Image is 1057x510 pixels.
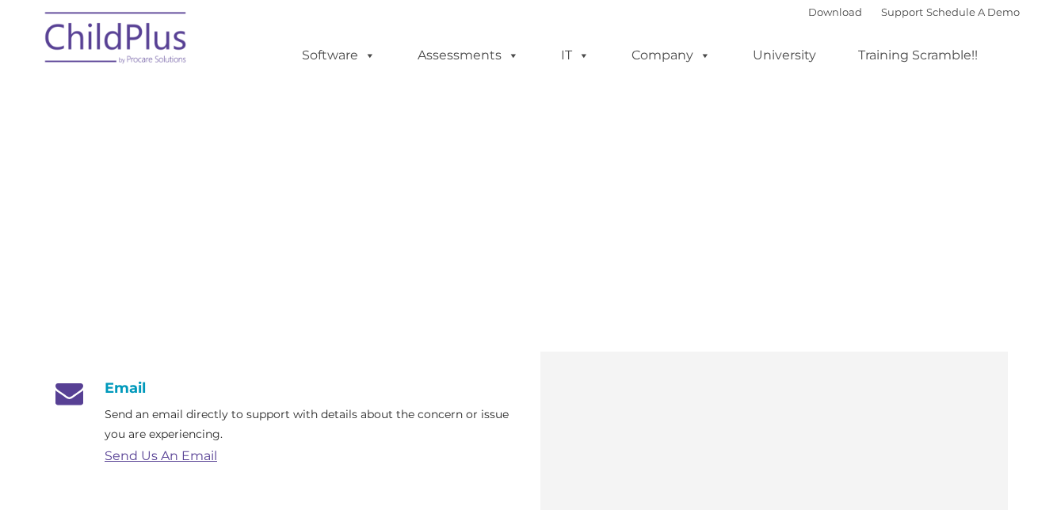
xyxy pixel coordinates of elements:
a: Training Scramble!! [842,40,994,71]
a: Software [286,40,391,71]
a: University [737,40,832,71]
a: Support [881,6,923,18]
p: Send an email directly to support with details about the concern or issue you are experiencing. [105,405,517,444]
font: | [808,6,1020,18]
a: Download [808,6,862,18]
a: Assessments [402,40,535,71]
a: Company [616,40,727,71]
img: ChildPlus by Procare Solutions [37,1,196,80]
a: Schedule A Demo [926,6,1020,18]
a: IT [545,40,605,71]
a: Send Us An Email [105,448,217,463]
h4: Email [49,379,517,397]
